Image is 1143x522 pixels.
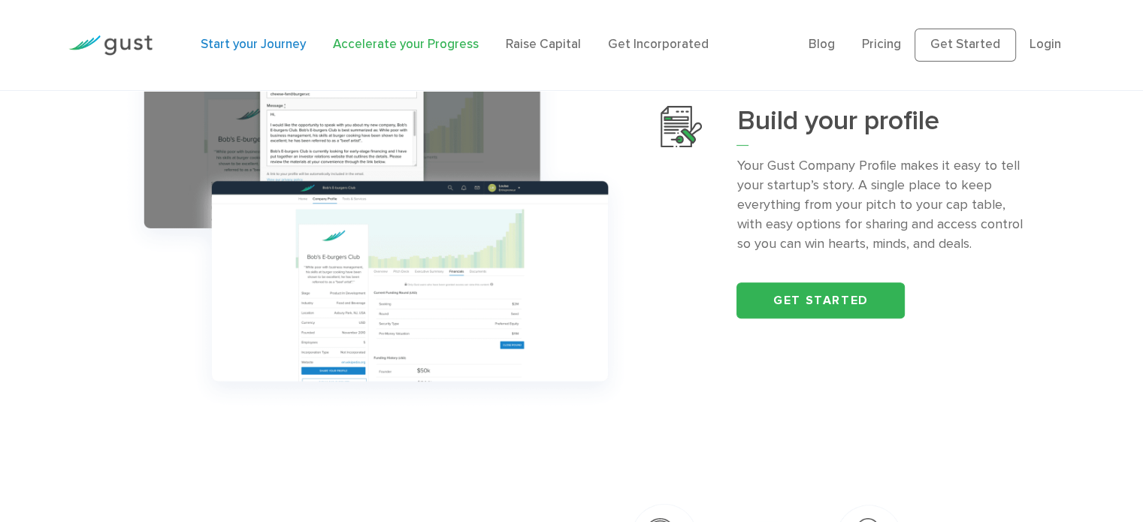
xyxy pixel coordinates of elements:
a: Raise Capital [506,37,581,52]
a: Get Incorporated [608,37,709,52]
a: Accelerate your Progress [333,37,479,52]
a: Blog [809,37,835,52]
a: Get Started [915,29,1016,62]
a: Get started [736,282,905,318]
a: Login [1030,37,1061,52]
img: Gust Logo [68,35,153,56]
a: Start your Journey [201,37,306,52]
img: Group 1147 [114,5,639,418]
a: Pricing [862,37,901,52]
h3: Build your profile [736,106,1029,146]
img: Build Your Profile [661,106,702,147]
p: Your Gust Company Profile makes it easy to tell your startup’s story. A single place to keep ever... [736,156,1029,254]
